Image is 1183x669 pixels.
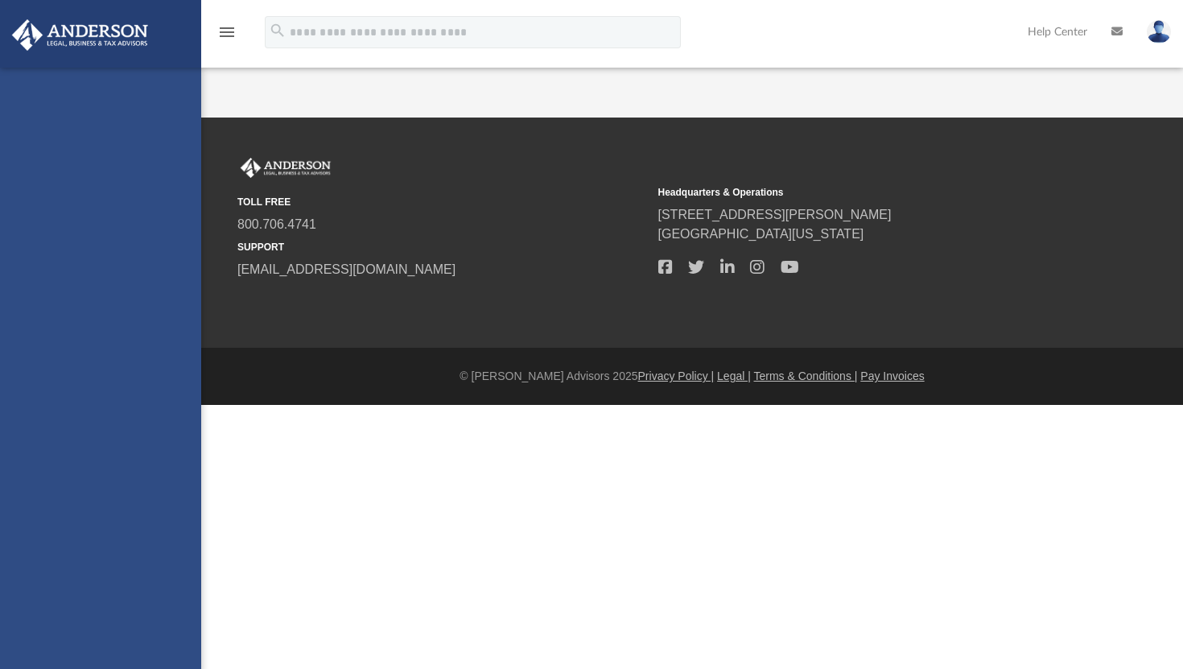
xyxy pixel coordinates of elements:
[237,240,647,254] small: SUPPORT
[237,217,316,231] a: 800.706.4741
[237,262,455,276] a: [EMAIL_ADDRESS][DOMAIN_NAME]
[638,370,715,382] a: Privacy Policy |
[860,370,924,382] a: Pay Invoices
[1147,20,1171,43] img: User Pic
[201,368,1183,385] div: © [PERSON_NAME] Advisors 2025
[658,227,864,241] a: [GEOGRAPHIC_DATA][US_STATE]
[717,370,751,382] a: Legal |
[658,208,892,221] a: [STREET_ADDRESS][PERSON_NAME]
[754,370,858,382] a: Terms & Conditions |
[217,23,237,42] i: menu
[237,195,647,209] small: TOLL FREE
[217,31,237,42] a: menu
[269,22,286,39] i: search
[658,185,1068,200] small: Headquarters & Operations
[237,158,334,179] img: Anderson Advisors Platinum Portal
[7,19,153,51] img: Anderson Advisors Platinum Portal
